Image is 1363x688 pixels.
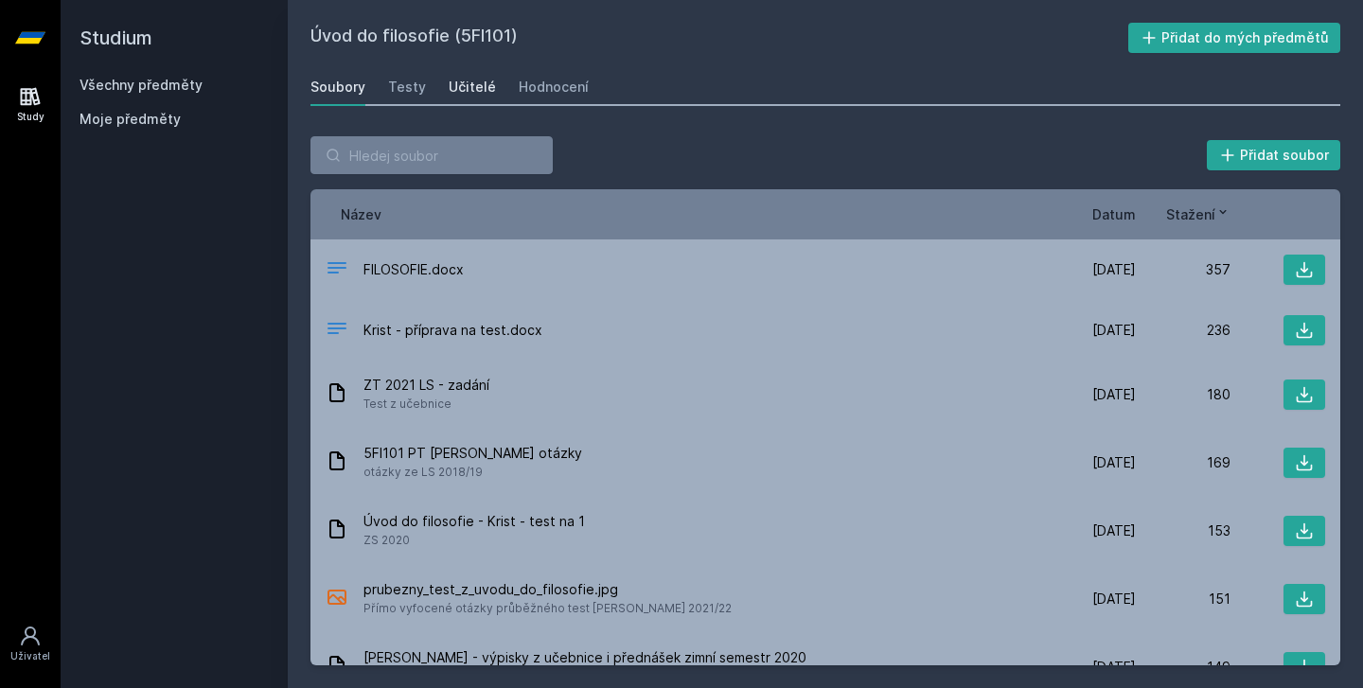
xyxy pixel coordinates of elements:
[1136,260,1230,279] div: 357
[519,78,589,97] div: Hodnocení
[310,136,553,174] input: Hledej soubor
[388,68,426,106] a: Testy
[1166,204,1215,224] span: Stažení
[519,68,589,106] a: Hodnocení
[363,531,585,550] span: ZS 2020
[363,260,464,279] span: FILOSOFIE.docx
[1092,385,1136,404] span: [DATE]
[310,78,365,97] div: Soubory
[1092,590,1136,609] span: [DATE]
[449,78,496,97] div: Učitelé
[310,23,1128,53] h2: Úvod do filosofie (5FI101)
[1136,453,1230,472] div: 169
[310,68,365,106] a: Soubory
[1092,658,1136,677] span: [DATE]
[80,110,181,129] span: Moje předměty
[1207,140,1341,170] button: Přidat soubor
[1092,453,1136,472] span: [DATE]
[10,649,50,663] div: Uživatel
[17,110,44,124] div: Study
[363,599,732,618] span: Přímo vyfocené otázky průběžného test [PERSON_NAME] 2021/22
[363,580,732,599] span: prubezny_test_z_uvodu_do_filosofie.jpg
[1092,521,1136,540] span: [DATE]
[1136,521,1230,540] div: 153
[1092,204,1136,224] button: Datum
[363,376,489,395] span: ZT 2021 LS - zadání
[388,78,426,97] div: Testy
[363,463,582,482] span: otázky ze LS 2018/19
[1136,321,1230,340] div: 236
[326,586,348,613] div: JPEG
[363,512,585,531] span: Úvod do filosofie - Krist - test na 1
[326,317,348,344] div: DOCX
[1128,23,1341,53] button: Přidat do mých předmětů
[4,615,57,673] a: Uživatel
[1136,658,1230,677] div: 149
[326,256,348,284] div: DOCX
[363,395,489,414] span: Test z učebnice
[1136,385,1230,404] div: 180
[80,77,203,93] a: Všechny předměty
[449,68,496,106] a: Učitelé
[363,321,542,340] span: Krist - příprava na test.docx
[1092,260,1136,279] span: [DATE]
[341,204,381,224] button: Název
[1166,204,1230,224] button: Stažení
[363,648,806,667] span: [PERSON_NAME] - výpisky z učebnice i přednášek zimní semestr 2020
[1092,321,1136,340] span: [DATE]
[363,444,582,463] span: 5FI101 PT [PERSON_NAME] otázky
[1136,590,1230,609] div: 151
[4,76,57,133] a: Study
